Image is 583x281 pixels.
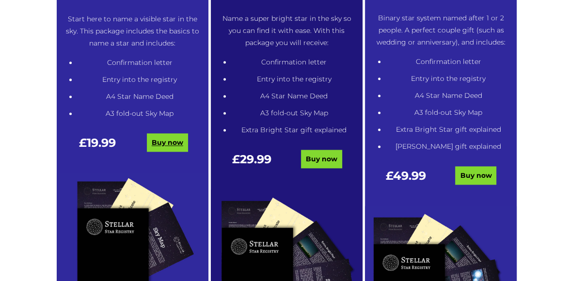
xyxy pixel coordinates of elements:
[386,107,511,119] li: A3 fold-out Sky Map
[393,169,426,183] span: 49.99
[386,73,511,85] li: Entry into the registry
[386,140,511,153] li: [PERSON_NAME] gift explained
[231,124,356,136] li: Extra Bright Star gift explained
[386,124,511,136] li: Extra Bright Star gift explained
[63,137,132,158] div: £
[231,73,356,85] li: Entry into the registry
[87,136,116,150] span: 19.99
[386,56,511,68] li: Confirmation letter
[231,56,356,68] li: Confirmation letter
[455,166,496,185] a: Buy now
[231,107,356,119] li: A3 fold-out Sky Map
[231,90,356,102] li: A4 Star Name Deed
[371,170,441,191] div: £
[301,150,342,168] a: Buy now
[77,91,202,103] li: A4 Star Name Deed
[371,12,511,48] p: Binary star system named after 1 or 2 people. A perfect couple gift (such as wedding or anniversa...
[217,153,286,175] div: £
[386,90,511,102] li: A4 Star Name Deed
[77,74,202,86] li: Entry into the registry
[77,108,202,120] li: A3 fold-out Sky Map
[217,13,356,49] p: Name a super bright star in the sky so you can find it with ease. With this package you will rece...
[240,152,271,166] span: 29.99
[147,133,188,152] a: Buy now
[63,13,202,49] p: Start here to name a visible star in the sky. This package includes the basics to name a star and...
[77,57,202,69] li: Confirmation letter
